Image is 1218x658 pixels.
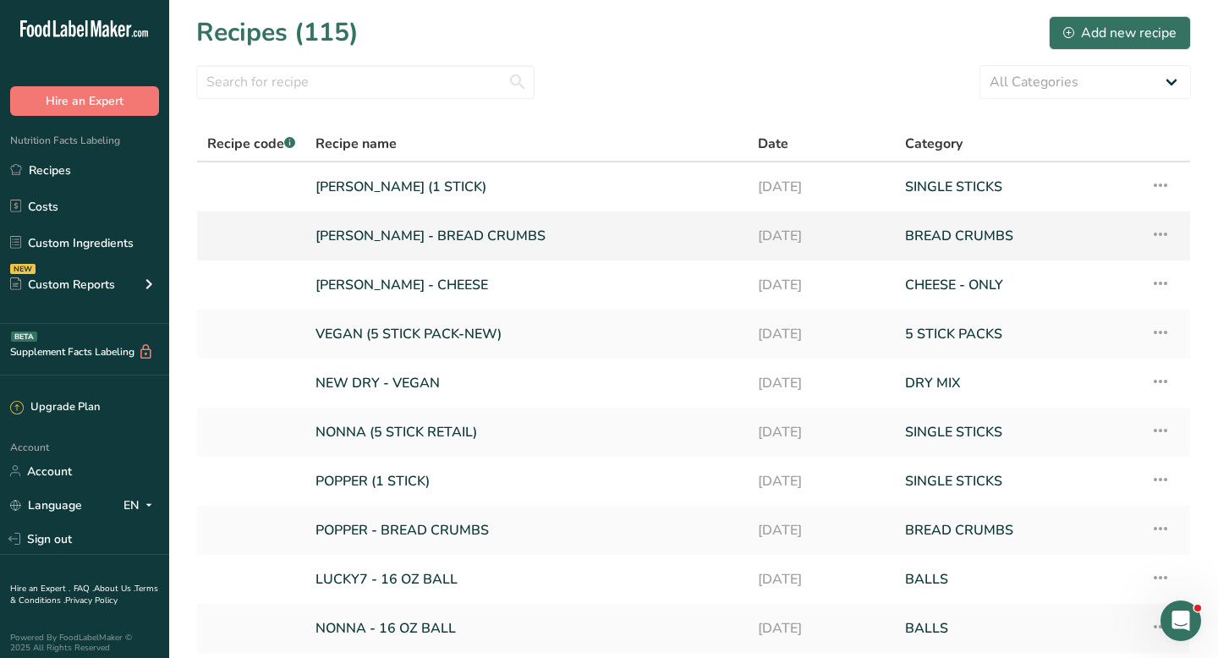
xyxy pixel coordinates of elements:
a: CHEESE - ONLY [905,267,1130,303]
a: SINGLE STICKS [905,169,1130,205]
a: [DATE] [758,611,886,646]
iframe: Intercom live chat [1160,600,1201,641]
a: BALLS [905,611,1130,646]
a: [PERSON_NAME] (1 STICK) [315,169,738,205]
div: BETA [11,332,37,342]
a: [DATE] [758,218,886,254]
a: [DATE] [758,463,886,499]
a: 5 STICK PACKS [905,316,1130,352]
div: NEW [10,264,36,274]
a: [DATE] [758,267,886,303]
a: Terms & Conditions . [10,583,158,606]
a: NONNA (5 STICK RETAIL) [315,414,738,450]
a: Hire an Expert . [10,583,70,595]
a: BALLS [905,562,1130,597]
a: [DATE] [758,169,886,205]
div: EN [123,495,159,515]
a: NEW DRY - VEGAN [315,365,738,401]
input: Search for recipe [196,65,535,99]
a: DRY MIX [905,365,1130,401]
a: SINGLE STICKS [905,414,1130,450]
a: [PERSON_NAME] - BREAD CRUMBS [315,218,738,254]
a: [DATE] [758,414,886,450]
a: [DATE] [758,513,886,548]
div: Custom Reports [10,276,115,293]
h1: Recipes (115) [196,14,359,52]
a: POPPER - BREAD CRUMBS [315,513,738,548]
a: FAQ . [74,583,94,595]
a: [DATE] [758,365,886,401]
a: POPPER (1 STICK) [315,463,738,499]
span: Recipe code [207,134,295,153]
div: Powered By FoodLabelMaker © 2025 All Rights Reserved [10,633,159,653]
div: Upgrade Plan [10,399,100,416]
a: SINGLE STICKS [905,463,1130,499]
a: Privacy Policy [65,595,118,606]
button: Add new recipe [1049,16,1191,50]
a: NONNA - 16 OZ BALL [315,611,738,646]
div: Add new recipe [1063,23,1177,43]
a: LUCKY7 - 16 OZ BALL [315,562,738,597]
a: Language [10,491,82,520]
a: BREAD CRUMBS [905,218,1130,254]
a: [DATE] [758,316,886,352]
span: Recipe name [315,134,397,154]
a: [PERSON_NAME] - CHEESE [315,267,738,303]
span: Category [905,134,963,154]
a: VEGAN (5 STICK PACK-NEW) [315,316,738,352]
a: [DATE] [758,562,886,597]
a: BREAD CRUMBS [905,513,1130,548]
a: About Us . [94,583,134,595]
button: Hire an Expert [10,86,159,116]
span: Date [758,134,788,154]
